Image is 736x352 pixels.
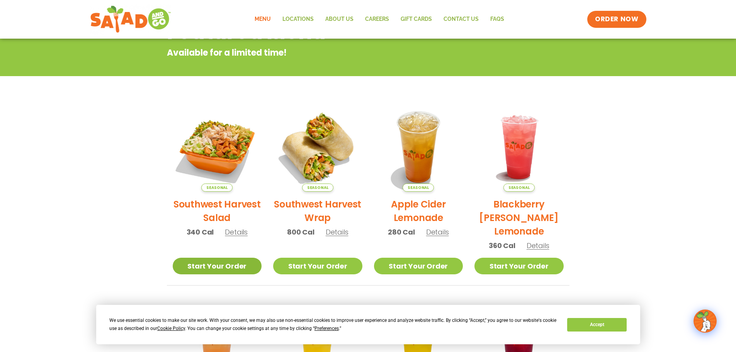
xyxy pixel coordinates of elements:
span: Details [326,227,348,237]
img: Product photo for Blackberry Bramble Lemonade [474,102,564,192]
img: Product photo for Southwest Harvest Wrap [273,102,362,192]
span: Seasonal [403,184,434,192]
a: Contact Us [438,10,484,28]
img: Product photo for Apple Cider Lemonade [374,102,463,192]
h2: Apple Cider Lemonade [374,197,463,224]
nav: Menu [249,10,510,28]
a: ORDER NOW [587,11,646,28]
span: 360 Cal [489,240,515,251]
a: Start Your Order [474,258,564,274]
h2: Southwest Harvest Wrap [273,197,362,224]
div: We use essential cookies to make our site work. With your consent, we may also use non-essential ... [109,316,558,333]
h2: Southwest Harvest Salad [173,197,262,224]
h2: Blackberry [PERSON_NAME] Lemonade [474,197,564,238]
a: FAQs [484,10,510,28]
span: 340 Cal [187,227,214,237]
span: Details [225,227,248,237]
span: 280 Cal [388,227,415,237]
span: Preferences [314,326,339,331]
div: Cookie Consent Prompt [96,305,640,344]
span: Seasonal [302,184,333,192]
a: GIFT CARDS [395,10,438,28]
a: Start Your Order [173,258,262,274]
span: Cookie Policy [157,326,185,331]
span: ORDER NOW [595,15,638,24]
span: Seasonal [201,184,233,192]
span: Details [426,227,449,237]
button: Accept [567,318,627,332]
span: 800 Cal [287,227,314,237]
a: Start Your Order [374,258,463,274]
a: Menu [249,10,277,28]
span: Seasonal [503,184,535,192]
a: About Us [320,10,359,28]
img: new-SAG-logo-768×292 [90,4,172,35]
a: Locations [277,10,320,28]
img: wpChatIcon [694,310,716,332]
img: Product photo for Southwest Harvest Salad [173,102,262,192]
p: Available for a limited time! [167,46,507,59]
a: Start Your Order [273,258,362,274]
span: Details [527,241,549,250]
a: Careers [359,10,395,28]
